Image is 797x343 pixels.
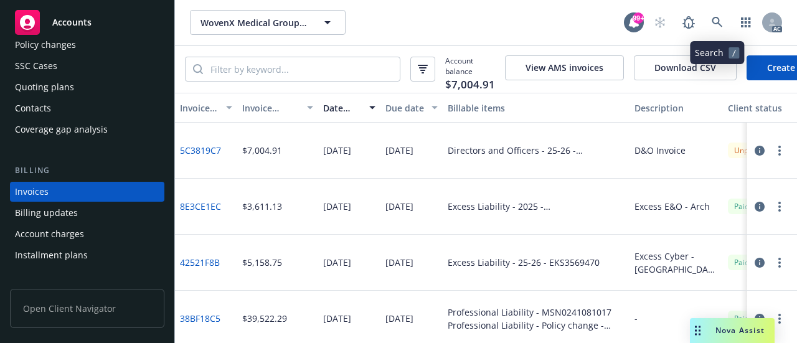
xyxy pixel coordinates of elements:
div: $39,522.29 [242,312,287,325]
a: Invoices [10,182,164,202]
button: View AMS invoices [505,55,624,80]
div: Excess Liability - 2025 - C4LPX291415CYBER2024 [448,200,625,213]
input: Filter by keyword... [203,57,400,81]
a: Account charges [10,224,164,244]
div: Contacts [15,98,51,118]
div: [DATE] [323,200,351,213]
div: Installment plans [15,245,88,265]
div: $7,004.91 [242,144,282,157]
a: SSC Cases [10,56,164,76]
a: Search [705,10,730,35]
button: Due date [380,93,443,123]
button: Billable items [443,93,630,123]
button: Description [630,93,723,123]
div: Excess Cyber - [GEOGRAPHIC_DATA] [634,250,718,276]
div: Drag to move [690,318,705,343]
button: Date issued [318,93,380,123]
div: [DATE] [323,256,351,269]
a: Start snowing [648,10,672,35]
a: 5C3819C7 [180,144,221,157]
a: Contacts [10,98,164,118]
a: Billing updates [10,203,164,223]
span: Paid [728,311,755,326]
a: 8E3CE1EC [180,200,221,213]
div: Excess Liability - 25-26 - EKS3569470 [448,256,600,269]
span: Open Client Navigator [10,289,164,328]
svg: Search [193,64,203,74]
div: Billable items [448,101,625,115]
div: Unpaid [728,143,765,158]
span: $7,004.91 [445,77,495,93]
a: 38BF18C5 [180,312,220,325]
span: Accounts [52,17,92,27]
div: Coverage gap analysis [15,120,108,139]
div: Paid [728,255,755,270]
span: Account balance [445,55,495,83]
a: Installment plans [10,245,164,265]
button: Download CSV [634,55,737,80]
div: Professional Liability - MSN0241081017 [448,306,625,319]
div: SSC Cases [15,56,57,76]
div: 99+ [633,12,644,24]
div: [DATE] [385,256,413,269]
div: Quoting plans [15,77,74,97]
div: Invoice ID [180,101,219,115]
div: Invoice amount [242,101,299,115]
a: Quoting plans [10,77,164,97]
div: $3,611.13 [242,200,282,213]
div: [DATE] [385,144,413,157]
a: Switch app [733,10,758,35]
div: Description [634,101,718,115]
a: 42521F8B [180,256,220,269]
a: Report a Bug [676,10,701,35]
div: Billing updates [15,203,78,223]
a: Policy changes [10,35,164,55]
div: - [634,312,638,325]
span: Nova Assist [715,325,765,336]
div: Date issued [323,101,362,115]
div: [DATE] [385,200,413,213]
button: Nova Assist [690,318,775,343]
span: WovenX Medical Group PLLC; WovenX Health Inc [200,16,308,29]
div: $5,158.75 [242,256,282,269]
div: Invoices [15,182,49,202]
div: Billing [10,164,164,177]
div: Directors and Officers - 25-26 - L18SMLPA2462 [448,144,625,157]
div: [DATE] [323,144,351,157]
div: [DATE] [385,312,413,325]
div: Paid [728,199,755,214]
div: Due date [385,101,424,115]
a: Accounts [10,5,164,40]
div: Account charges [15,224,84,244]
button: Invoice amount [237,93,318,123]
button: WovenX Medical Group PLLC; WovenX Health Inc [190,10,346,35]
a: Coverage gap analysis [10,120,164,139]
div: Policy changes [15,35,76,55]
div: Professional Liability - Policy change - MSN0241081017 [448,319,625,332]
div: [DATE] [323,312,351,325]
div: D&O Invoice [634,144,686,157]
button: Invoice ID [175,93,237,123]
div: Excess E&O - Arch [634,200,710,213]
